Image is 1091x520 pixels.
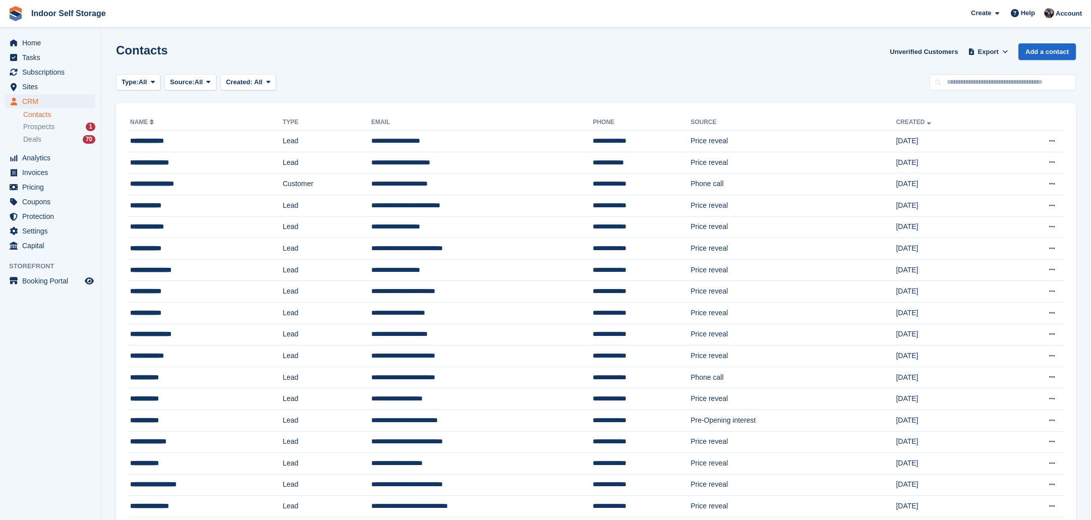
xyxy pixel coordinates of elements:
td: Lead [282,238,371,260]
th: Email [371,114,593,131]
a: Preview store [83,275,95,287]
span: Sites [22,80,83,94]
a: menu [5,65,95,79]
td: [DATE] [896,195,1002,216]
div: 70 [83,135,95,144]
span: Analytics [22,151,83,165]
span: Pricing [22,180,83,194]
td: Lead [282,431,371,453]
span: All [139,77,147,87]
td: [DATE] [896,388,1002,410]
span: Account [1056,9,1082,19]
button: Source: All [164,74,216,91]
a: Add a contact [1018,43,1076,60]
td: [DATE] [896,216,1002,238]
td: [DATE] [896,367,1002,388]
th: Source [691,114,896,131]
span: Home [22,36,83,50]
a: menu [5,50,95,65]
td: Lead [282,453,371,475]
td: [DATE] [896,152,1002,174]
td: Pre-Opening interest [691,410,896,431]
td: Phone call [691,367,896,388]
a: menu [5,239,95,253]
td: [DATE] [896,131,1002,152]
span: Deals [23,135,41,144]
a: Unverified Customers [886,43,962,60]
a: menu [5,224,95,238]
span: Create [971,8,991,18]
td: Lead [282,216,371,238]
a: menu [5,94,95,108]
a: menu [5,180,95,194]
span: Coupons [22,195,83,209]
td: [DATE] [896,410,1002,431]
a: menu [5,36,95,50]
a: Contacts [23,110,95,120]
td: Price reveal [691,131,896,152]
button: Type: All [116,74,160,91]
span: Subscriptions [22,65,83,79]
td: Lead [282,152,371,174]
td: [DATE] [896,496,1002,517]
td: Price reveal [691,259,896,281]
span: Source: [170,77,194,87]
td: Price reveal [691,431,896,453]
td: Price reveal [691,238,896,260]
span: Tasks [22,50,83,65]
a: Indoor Self Storage [27,5,110,22]
a: menu [5,80,95,94]
button: Created: All [220,74,276,91]
td: Phone call [691,174,896,195]
td: Lead [282,496,371,517]
a: Deals 70 [23,134,95,145]
td: Customer [282,174,371,195]
td: [DATE] [896,174,1002,195]
td: Lead [282,388,371,410]
span: Created: [226,78,253,86]
span: Booking Portal [22,274,83,288]
span: Help [1021,8,1035,18]
td: Lead [282,410,371,431]
a: menu [5,151,95,165]
span: Invoices [22,165,83,180]
span: Protection [22,209,83,223]
td: Price reveal [691,216,896,238]
img: Sandra Pomeroy [1044,8,1054,18]
td: Price reveal [691,388,896,410]
td: Lead [282,131,371,152]
td: [DATE] [896,302,1002,324]
span: Settings [22,224,83,238]
span: Capital [22,239,83,253]
td: Price reveal [691,496,896,517]
td: Lead [282,281,371,303]
td: [DATE] [896,453,1002,475]
td: [DATE] [896,345,1002,367]
span: All [254,78,263,86]
td: Lead [282,324,371,345]
td: Lead [282,367,371,388]
th: Type [282,114,371,131]
td: Lead [282,474,371,496]
td: [DATE] [896,431,1002,453]
img: stora-icon-8386f47178a22dfd0bd8f6a31ec36ba5ce8667c1dd55bd0f319d3a0aa187defe.svg [8,6,23,21]
td: Price reveal [691,453,896,475]
td: Price reveal [691,345,896,367]
a: menu [5,195,95,209]
h1: Contacts [116,43,168,57]
td: Price reveal [691,152,896,174]
td: Lead [282,259,371,281]
a: Name [130,119,156,126]
td: [DATE] [896,259,1002,281]
td: Price reveal [691,302,896,324]
div: 1 [86,123,95,131]
span: All [195,77,203,87]
td: Lead [282,195,371,216]
span: Export [978,47,999,57]
span: Prospects [23,122,54,132]
a: menu [5,209,95,223]
a: Prospects 1 [23,122,95,132]
td: [DATE] [896,281,1002,303]
td: Price reveal [691,195,896,216]
td: [DATE] [896,238,1002,260]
